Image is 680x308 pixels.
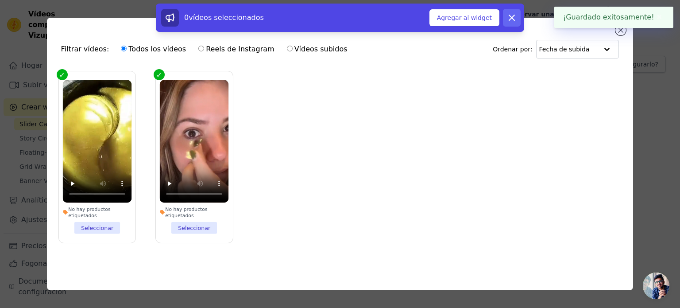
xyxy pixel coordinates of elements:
[68,207,110,218] font: No hay productos etiquetados
[643,273,669,299] div: Chat abierto
[184,13,189,22] font: 0
[437,14,492,21] font: Agregar al widget
[563,13,654,21] font: ¡Guardado exitosamente!
[61,45,109,53] font: Filtrar vídeos:
[189,13,264,22] font: vídeos seleccionados
[128,45,186,53] font: Todos los vídeos
[657,13,662,21] font: ✖
[294,45,348,53] font: Vídeos subidos
[165,207,207,218] font: No hay productos etiquetados
[206,45,274,53] font: Reels de Instagram
[493,46,532,53] font: Ordenar por:
[654,12,665,23] button: Cerca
